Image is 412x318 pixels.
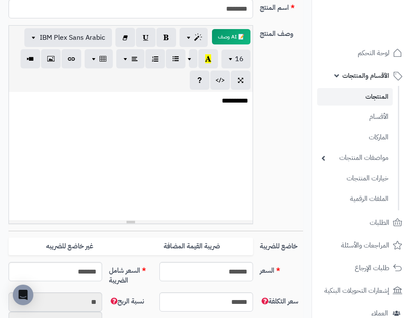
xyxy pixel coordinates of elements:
[109,296,144,306] span: نسبة الربح
[40,32,105,43] span: IBM Plex Sans Arabic
[317,258,407,278] a: طلبات الإرجاع
[317,235,407,256] a: المراجعات والأسئلة
[370,217,389,229] span: الطلبات
[358,47,389,59] span: لوحة التحكم
[324,285,389,297] span: إشعارات التحويلات البنكية
[24,28,112,47] button: IBM Plex Sans Arabic
[131,238,253,255] label: ضريبة القيمة المضافة
[342,70,389,82] span: الأقسام والمنتجات
[317,149,393,167] a: مواصفات المنتجات
[317,280,407,301] a: إشعارات التحويلات البنكية
[317,43,407,63] a: لوحة التحكم
[256,238,307,251] label: خاضع للضريبة
[260,296,298,306] span: سعر التكلفة
[341,239,389,251] span: المراجعات والأسئلة
[317,169,393,188] a: خيارات المنتجات
[9,238,131,255] label: غير خاضع للضريبه
[317,88,393,106] a: المنتجات
[317,108,393,126] a: الأقسام
[317,212,407,233] a: الطلبات
[235,54,244,64] span: 16
[221,50,250,68] button: 16
[256,25,307,39] label: وصف المنتج
[355,262,389,274] span: طلبات الإرجاع
[317,128,393,147] a: الماركات
[317,190,393,208] a: الملفات الرقمية
[13,285,33,305] div: Open Intercom Messenger
[256,262,307,276] label: السعر
[106,262,156,286] label: السعر شامل الضريبة
[212,29,250,44] button: 📝 AI وصف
